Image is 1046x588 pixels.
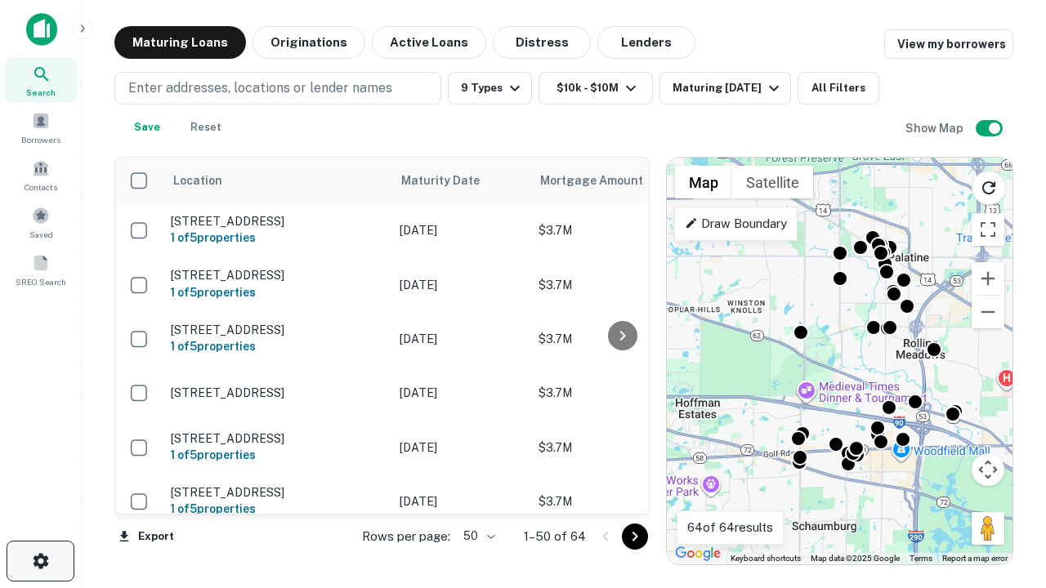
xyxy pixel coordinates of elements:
[811,554,900,563] span: Map data ©2025 Google
[539,221,702,239] p: $3.7M
[400,492,522,510] p: [DATE]
[114,524,178,549] button: Export
[5,153,77,197] a: Contacts
[731,553,801,564] button: Keyboard shortcuts
[732,166,813,198] button: Show satellite imagery
[972,296,1004,328] button: Zoom out
[798,72,879,105] button: All Filters
[171,385,383,400] p: [STREET_ADDRESS]
[530,158,710,203] th: Mortgage Amount
[400,384,522,402] p: [DATE]
[539,384,702,402] p: $3.7M
[597,26,695,59] button: Lenders
[972,453,1004,486] button: Map camera controls
[905,119,966,137] h6: Show Map
[171,214,383,229] p: [STREET_ADDRESS]
[171,500,383,518] h6: 1 of 5 properties
[400,276,522,294] p: [DATE]
[942,554,1008,563] a: Report a map error
[972,262,1004,295] button: Zoom in
[667,158,1012,564] div: 0 0
[128,78,392,98] p: Enter addresses, locations or lender names
[671,543,725,564] a: Open this area in Google Maps (opens a new window)
[21,133,60,146] span: Borrowers
[171,446,383,464] h6: 1 of 5 properties
[622,523,648,550] button: Go to next page
[457,524,498,548] div: 50
[972,213,1004,246] button: Toggle fullscreen view
[884,29,1013,59] a: View my borrowers
[171,431,383,446] p: [STREET_ADDRESS]
[400,439,522,457] p: [DATE]
[524,527,586,546] p: 1–50 of 64
[171,337,383,355] h6: 1 of 5 properties
[29,228,53,241] span: Saved
[163,158,391,203] th: Location
[540,171,664,190] span: Mortgage Amount
[26,13,57,46] img: capitalize-icon.png
[448,72,532,105] button: 9 Types
[910,554,932,563] a: Terms (opens in new tab)
[675,166,732,198] button: Show street map
[493,26,591,59] button: Distress
[253,26,365,59] button: Originations
[171,229,383,247] h6: 1 of 5 properties
[114,72,441,105] button: Enter addresses, locations or lender names
[16,275,66,288] span: SREO Search
[539,72,653,105] button: $10k - $10M
[5,105,77,149] a: Borrowers
[687,518,773,537] p: 64 of 64 results
[171,485,383,500] p: [STREET_ADDRESS]
[171,268,383,283] p: [STREET_ADDRESS]
[972,171,1006,205] button: Reload search area
[400,330,522,348] p: [DATE]
[121,111,173,144] button: Save your search to get updates of matches that match your search criteria.
[372,26,486,59] button: Active Loans
[539,330,702,348] p: $3.7M
[5,58,77,102] a: Search
[26,86,56,99] span: Search
[5,200,77,244] a: Saved
[659,72,791,105] button: Maturing [DATE]
[401,171,501,190] span: Maturity Date
[114,26,246,59] button: Maturing Loans
[172,171,222,190] span: Location
[25,180,57,194] span: Contacts
[362,527,450,546] p: Rows per page:
[5,247,77,292] a: SREO Search
[391,158,530,203] th: Maturity Date
[685,214,787,234] p: Draw Boundary
[964,457,1046,536] iframe: Chat Widget
[171,323,383,337] p: [STREET_ADDRESS]
[539,439,702,457] p: $3.7M
[171,283,383,301] h6: 1 of 5 properties
[400,221,522,239] p: [DATE]
[673,78,784,98] div: Maturing [DATE]
[539,492,702,510] p: $3.7M
[180,111,232,144] button: Reset
[539,276,702,294] p: $3.7M
[671,543,725,564] img: Google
